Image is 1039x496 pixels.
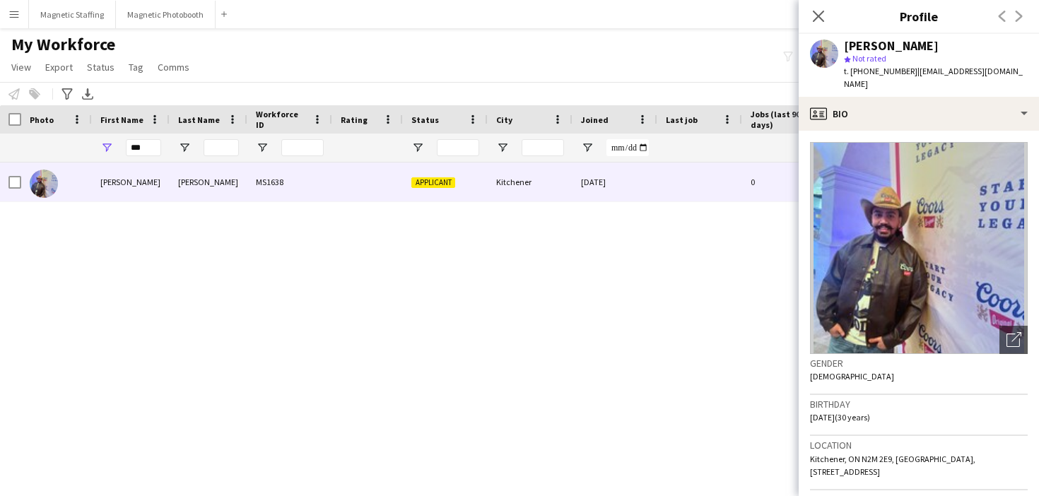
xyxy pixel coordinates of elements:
div: [PERSON_NAME] [92,163,170,201]
h3: Location [810,439,1028,451]
button: Magnetic Staffing [29,1,116,28]
a: Status [81,58,120,76]
input: First Name Filter Input [126,139,161,156]
input: Joined Filter Input [606,139,649,156]
span: | [EMAIL_ADDRESS][DOMAIN_NAME] [844,66,1023,89]
button: Open Filter Menu [581,141,594,154]
button: Open Filter Menu [411,141,424,154]
span: Joined [581,114,609,125]
a: View [6,58,37,76]
img: TEJWANT SINGH [30,170,58,198]
a: Export [40,58,78,76]
span: Last job [666,114,698,125]
div: [PERSON_NAME] [170,163,247,201]
div: [DATE] [573,163,657,201]
button: Open Filter Menu [256,141,269,154]
span: Status [411,114,439,125]
input: Last Name Filter Input [204,139,239,156]
div: Bio [799,97,1039,131]
div: Open photos pop-in [999,326,1028,354]
button: Magnetic Photobooth [116,1,216,28]
input: Status Filter Input [437,139,479,156]
span: Kitchener, ON N2M 2E9, [GEOGRAPHIC_DATA], [STREET_ADDRESS] [810,454,975,477]
h3: Gender [810,357,1028,370]
button: Open Filter Menu [496,141,509,154]
app-action-btn: Export XLSX [79,85,96,102]
span: Rating [341,114,368,125]
span: Workforce ID [256,109,307,130]
span: Photo [30,114,54,125]
span: Comms [158,61,189,73]
span: Export [45,61,73,73]
span: Last Name [178,114,220,125]
span: Tag [129,61,143,73]
button: Open Filter Menu [100,141,113,154]
app-action-btn: Advanced filters [59,85,76,102]
div: 0 [742,163,834,201]
div: MS1638 [247,163,332,201]
h3: Profile [799,7,1039,25]
span: Applicant [411,177,455,188]
span: [DATE] (30 years) [810,412,870,423]
div: [PERSON_NAME] [844,40,939,52]
span: City [496,114,512,125]
span: View [11,61,31,73]
span: First Name [100,114,143,125]
span: My Workforce [11,34,115,55]
input: Workforce ID Filter Input [281,139,324,156]
a: Tag [123,58,149,76]
span: [DEMOGRAPHIC_DATA] [810,371,894,382]
input: City Filter Input [522,139,564,156]
img: Crew avatar or photo [810,142,1028,354]
a: Comms [152,58,195,76]
span: Not rated [852,53,886,64]
button: Open Filter Menu [178,141,191,154]
span: t. [PHONE_NUMBER] [844,66,917,76]
h3: Birthday [810,398,1028,411]
span: Jobs (last 90 days) [751,109,809,130]
span: Status [87,61,115,73]
div: Kitchener [488,163,573,201]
